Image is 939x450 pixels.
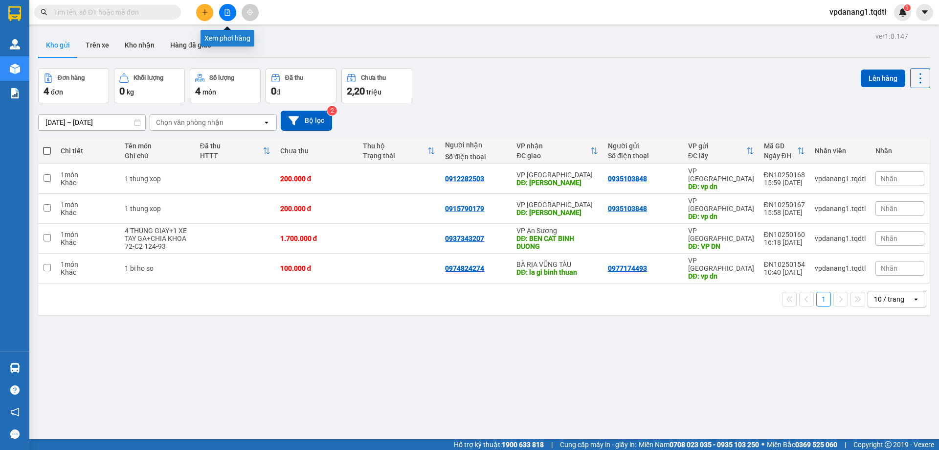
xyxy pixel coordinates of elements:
[916,4,933,21] button: caret-down
[608,175,647,183] div: 0935103848
[117,33,162,57] button: Kho nhận
[759,138,810,164] th: Toggle SortBy
[125,227,190,250] div: 4 THUNG GIAY+1 XE TAY GA+CHIA KHOA 72-C2 124-93
[280,205,353,213] div: 200.000 đ
[688,213,754,220] div: DĐ: vp dn
[327,106,337,116] sup: 2
[266,68,336,103] button: Đã thu0đ
[10,39,20,49] img: warehouse-icon
[10,363,20,373] img: warehouse-icon
[196,4,213,21] button: plus
[10,407,20,417] span: notification
[209,74,234,81] div: Số lượng
[127,88,134,96] span: kg
[61,209,115,216] div: Khác
[898,8,907,17] img: icon-new-feature
[764,231,805,238] div: ĐN10250160
[516,201,598,209] div: VP [GEOGRAPHIC_DATA]
[246,9,253,16] span: aim
[881,235,897,242] span: Nhãn
[516,152,590,160] div: ĐC giao
[764,171,805,179] div: ĐN10250168
[881,175,897,183] span: Nhãn
[263,118,270,126] svg: open
[242,4,259,21] button: aim
[516,209,598,216] div: DĐ: bao loc lam dong
[38,68,109,103] button: Đơn hàng4đơn
[41,9,47,16] span: search
[688,257,754,272] div: VP [GEOGRAPHIC_DATA]
[516,142,590,150] div: VP nhận
[816,292,831,307] button: 1
[912,295,920,303] svg: open
[8,6,21,21] img: logo-vxr
[202,88,216,96] span: món
[845,439,846,450] span: |
[639,439,759,450] span: Miền Nam
[454,439,544,450] span: Hỗ trợ kỹ thuật:
[134,74,163,81] div: Khối lượng
[119,85,125,97] span: 0
[61,179,115,187] div: Khác
[445,205,484,213] div: 0915790179
[512,138,603,164] th: Toggle SortBy
[764,152,797,160] div: Ngày ĐH
[224,9,231,16] span: file-add
[670,441,759,449] strong: 0708 023 035 - 0935 103 250
[885,441,892,448] span: copyright
[61,261,115,268] div: 1 món
[280,175,353,183] div: 200.000 đ
[904,4,911,11] sup: 1
[822,6,894,18] span: vpdanang1.tqdtl
[881,205,897,213] span: Nhãn
[58,74,85,81] div: Đơn hàng
[764,201,805,209] div: ĐN10250167
[361,74,386,81] div: Chưa thu
[764,142,797,150] div: Mã GD
[608,264,647,272] div: 0977174493
[61,238,115,246] div: Khác
[516,179,598,187] div: DĐ: bao loc lam dong
[200,152,263,160] div: HTTT
[502,441,544,449] strong: 1900 633 818
[125,175,190,183] div: 1 thung xop
[688,183,754,190] div: DĐ: vp dn
[516,235,598,250] div: DĐ: BEN CAT BINH DUONG
[125,152,190,160] div: Ghi chú
[51,88,63,96] span: đơn
[764,179,805,187] div: 15:59 [DATE]
[683,138,759,164] th: Toggle SortBy
[445,264,484,272] div: 0974824274
[280,235,353,242] div: 1.700.000 đ
[358,138,441,164] th: Toggle SortBy
[875,147,924,155] div: Nhãn
[200,142,263,150] div: Đã thu
[445,153,507,161] div: Số điện thoại
[276,88,280,96] span: đ
[764,261,805,268] div: ĐN10250154
[363,152,428,160] div: Trạng thái
[363,142,428,150] div: Thu hộ
[881,264,897,272] span: Nhãn
[195,138,275,164] th: Toggle SortBy
[201,9,208,16] span: plus
[905,4,909,11] span: 1
[195,85,201,97] span: 4
[114,68,185,103] button: Khối lượng0kg
[875,31,908,42] div: ver 1.8.147
[764,268,805,276] div: 10:40 [DATE]
[10,385,20,395] span: question-circle
[341,68,412,103] button: Chưa thu2,20 triệu
[201,30,254,47] div: Xem phơi hàng
[162,33,219,57] button: Hàng đã giao
[920,8,929,17] span: caret-down
[516,261,598,268] div: BÀ RỊA VŨNG TÀU
[445,141,507,149] div: Người nhận
[39,115,145,130] input: Select a date range.
[125,142,190,150] div: Tên món
[560,439,636,450] span: Cung cấp máy in - giấy in:
[861,70,905,87] button: Lên hàng
[688,167,754,183] div: VP [GEOGRAPHIC_DATA]
[761,443,764,447] span: ⚪️
[764,209,805,216] div: 15:58 [DATE]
